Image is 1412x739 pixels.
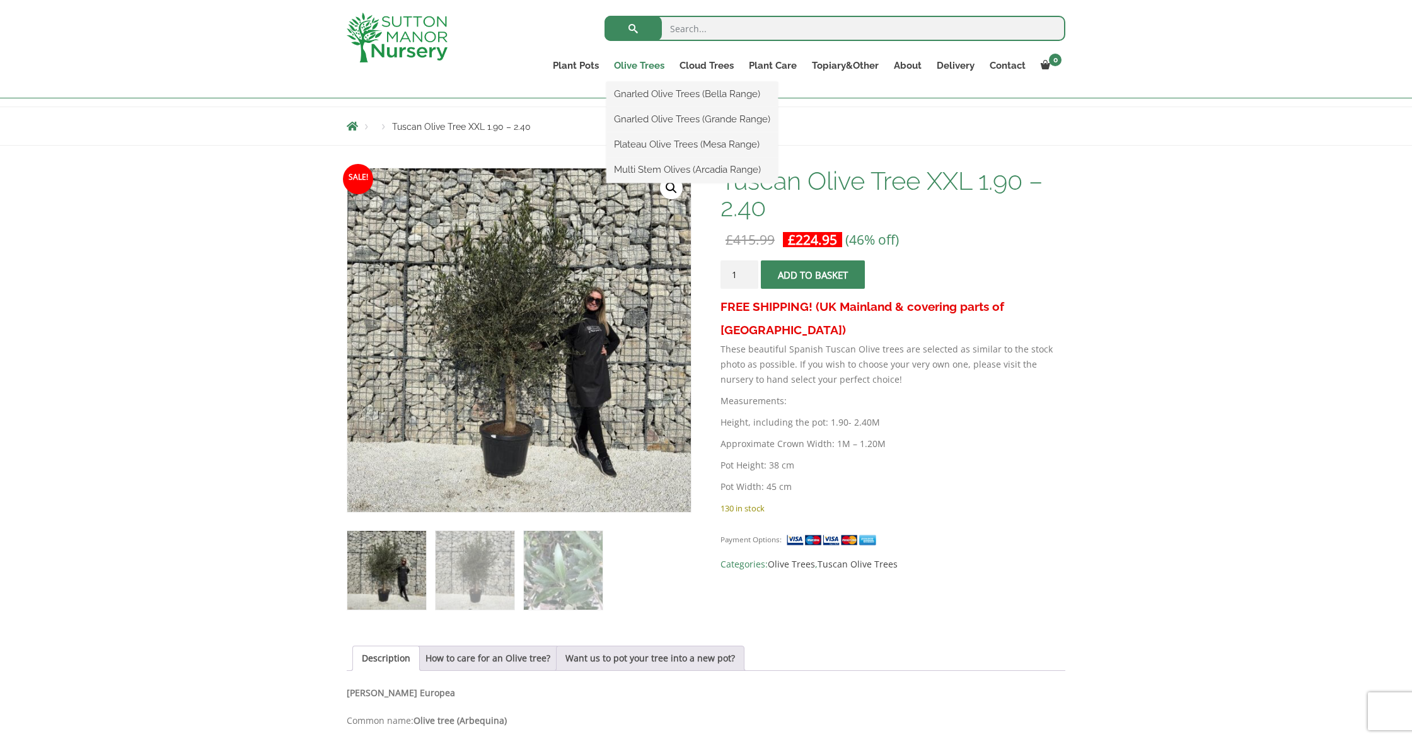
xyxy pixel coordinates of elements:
[565,646,735,670] a: Want us to pot your tree into a new pot?
[425,646,550,670] a: How to care for an Olive tree?
[886,57,929,74] a: About
[347,713,1065,728] p: Common name:
[788,231,837,248] bdi: 224.95
[720,168,1065,221] h1: Tuscan Olive Tree XXL 1.90 – 2.40
[726,231,775,248] bdi: 415.99
[720,393,1065,409] p: Measurements:
[347,531,426,610] img: Tuscan Olive Tree XXL 1.90 - 2.40
[845,231,899,248] span: (46% off)
[720,501,1065,516] p: 130 in stock
[726,231,733,248] span: £
[720,458,1065,473] p: Pot Height: 38 cm
[1033,57,1065,74] a: 0
[1049,54,1062,66] span: 0
[606,110,778,129] a: Gnarled Olive Trees (Grande Range)
[606,135,778,154] a: Plateau Olive Trees (Mesa Range)
[606,84,778,103] a: Gnarled Olive Trees (Bella Range)
[414,714,507,726] b: Olive tree (Arbequina)
[362,646,410,670] a: Description
[788,231,796,248] span: £
[672,57,741,74] a: Cloud Trees
[347,687,455,699] b: [PERSON_NAME] Europea
[804,57,886,74] a: Topiary&Other
[436,531,514,610] img: Tuscan Olive Tree XXL 1.90 - 2.40 - Image 2
[982,57,1033,74] a: Contact
[818,558,898,570] a: Tuscan Olive Trees
[929,57,982,74] a: Delivery
[660,177,683,199] a: View full-screen image gallery
[347,13,448,62] img: logo
[720,260,758,289] input: Product quantity
[720,415,1065,430] p: Height, including the pot: 1.90- 2.40M
[605,16,1065,41] input: Search...
[761,260,865,289] button: Add to basket
[720,557,1065,572] span: Categories: ,
[606,57,672,74] a: Olive Trees
[720,295,1065,342] h3: FREE SHIPPING! (UK Mainland & covering parts of [GEOGRAPHIC_DATA])
[741,57,804,74] a: Plant Care
[606,160,778,179] a: Multi Stem Olives (Arcadia Range)
[343,164,373,194] span: Sale!
[768,558,815,570] a: Olive Trees
[524,531,603,610] img: Tuscan Olive Tree XXL 1.90 - 2.40 - Image 3
[720,436,1065,451] p: Approximate Crown Width: 1M – 1.20M
[786,533,881,547] img: payment supported
[347,121,1065,131] nav: Breadcrumbs
[392,122,531,132] span: Tuscan Olive Tree XXL 1.90 – 2.40
[720,479,1065,494] p: Pot Width: 45 cm
[720,342,1065,387] p: These beautiful Spanish Tuscan Olive trees are selected as similar to the stock photo as possible...
[720,535,782,544] small: Payment Options:
[545,57,606,74] a: Plant Pots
